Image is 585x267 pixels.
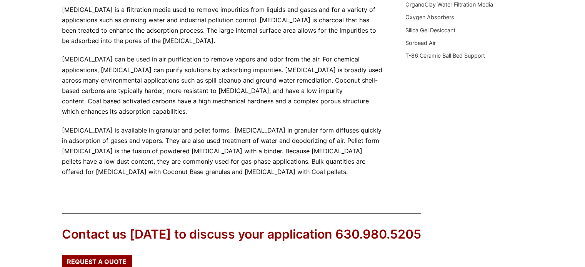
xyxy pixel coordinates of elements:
[405,40,436,46] a: Sorbead Air
[3,3,112,10] div: Outline
[3,24,112,33] h3: Style
[67,259,127,265] span: Request a Quote
[62,5,383,46] p: [MEDICAL_DATA] is a filtration media used to remove impurities from liquids and gases and for a v...
[62,125,383,177] p: [MEDICAL_DATA] is available in granular and pellet forms. [MEDICAL_DATA] in granular form diffuse...
[405,14,454,20] a: Oxygen Absorbers
[62,226,421,243] div: Contact us [DATE] to discuss your application 630.980.5205
[3,46,27,53] label: Font Size
[9,53,22,60] span: 16 px
[405,1,493,8] a: OrganoClay Water Filtration Media
[405,27,455,33] a: Silica Gel Desiccant
[405,52,485,59] a: T-86 Ceramic Ball Bed Support
[62,54,383,117] p: [MEDICAL_DATA] can be used in air purification to remove vapors and odor from the air. For chemic...
[12,10,42,17] a: Back to Top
